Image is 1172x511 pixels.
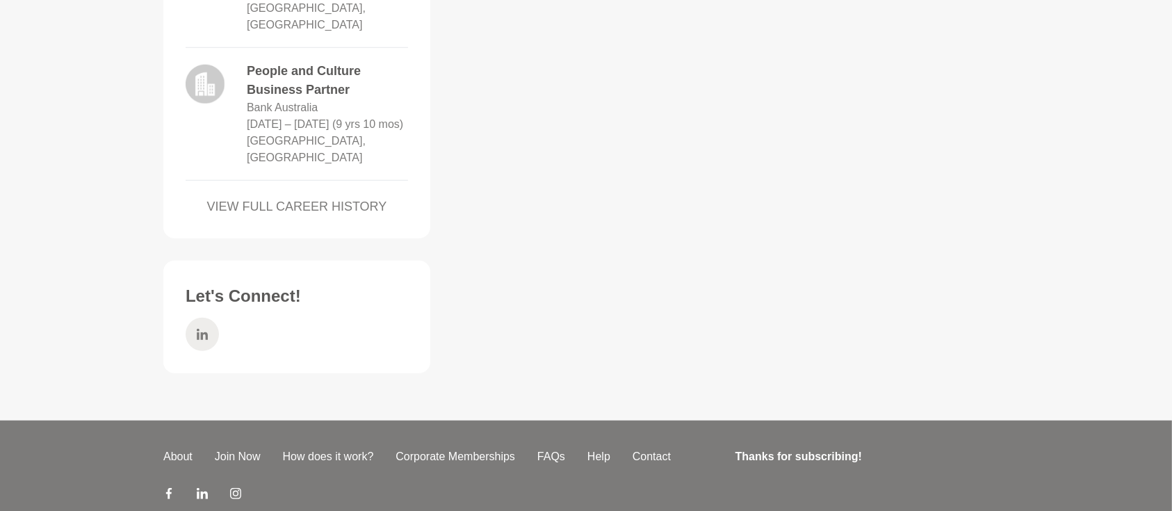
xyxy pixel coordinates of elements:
a: VIEW FULL CAREER HISTORY [186,197,408,216]
a: Facebook [163,487,174,504]
dd: [GEOGRAPHIC_DATA], [GEOGRAPHIC_DATA] [247,133,408,166]
dd: Jan 2008 – Oct 2017 (9 yrs 10 mos) [247,116,403,133]
a: Corporate Memberships [384,448,526,465]
a: Help [576,448,621,465]
a: Join Now [204,448,272,465]
dd: People and Culture Business Partner [247,62,408,99]
h3: Let's Connect! [186,286,408,307]
a: FAQs [526,448,576,465]
time: [DATE] – [DATE] (9 yrs 10 mos) [247,118,403,130]
a: About [152,448,204,465]
a: LinkedIn [186,318,219,351]
a: LinkedIn [197,487,208,504]
a: How does it work? [272,448,385,465]
h4: Thanks for subscribing! [735,448,1000,465]
img: logo [186,65,225,104]
a: Contact [621,448,682,465]
dd: Bank Australia [247,99,318,116]
a: Instagram [230,487,241,504]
